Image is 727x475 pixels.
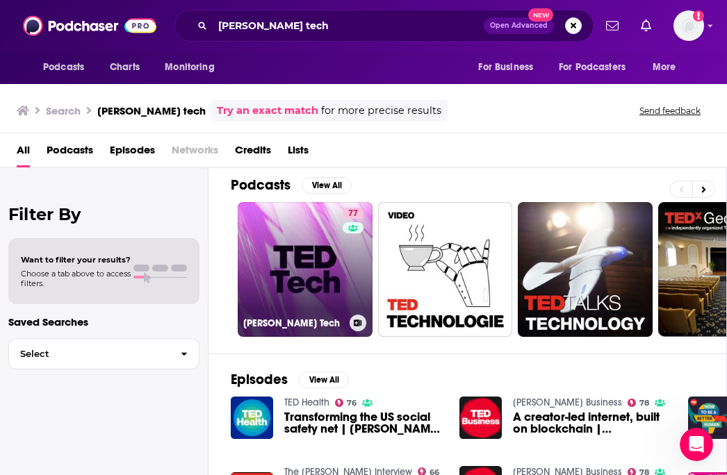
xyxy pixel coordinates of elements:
img: A creator-led internet, built on blockchain | Adam Mosseri | TED Tech [459,397,502,439]
span: New [528,8,553,22]
button: open menu [643,54,694,81]
span: More [653,58,676,77]
button: View All [299,372,349,388]
a: TED Health [284,397,329,408]
a: Transforming the US social safety net | Amanda Renteria | TED Tech [284,411,443,435]
img: User Profile [673,10,704,41]
h2: Podcasts [231,176,291,194]
button: Send feedback [635,105,705,117]
h3: Search [46,104,81,117]
a: Show notifications dropdown [601,14,624,37]
span: Select [9,349,170,358]
span: Transforming the US social safety net | [PERSON_NAME] | [PERSON_NAME] Tech [284,411,443,435]
button: open menu [33,54,102,81]
span: Logged in as gabriellaippaso [673,10,704,41]
h3: [PERSON_NAME] Tech [243,317,344,329]
h3: [PERSON_NAME] tech [97,104,206,117]
a: PodcastsView All [231,176,352,194]
a: Credits [235,139,271,167]
span: 77 [348,207,358,221]
a: Try an exact match [217,103,318,119]
h2: Filter By [8,204,199,224]
button: open menu [155,54,232,81]
span: for more precise results [321,103,441,119]
span: Want to filter your results? [21,255,131,265]
a: 78 [628,399,650,407]
span: Monitoring [165,58,214,77]
span: Podcasts [43,58,84,77]
a: Charts [101,54,148,81]
span: 76 [347,400,357,406]
a: 77 [343,208,363,219]
span: Open Advanced [490,22,548,29]
a: TED Business [513,397,622,408]
button: View All [302,177,352,194]
span: 78 [639,400,649,406]
a: Lists [288,139,309,167]
span: A creator-led internet, built on blockchain | [PERSON_NAME] | [PERSON_NAME] Tech [513,411,671,435]
span: Networks [172,139,218,167]
div: Search podcasts, credits, & more... [174,10,594,42]
span: Choose a tab above to access filters. [21,269,131,288]
button: open menu [550,54,646,81]
img: Podchaser - Follow, Share and Rate Podcasts [23,12,156,39]
button: open menu [468,54,550,81]
a: 77[PERSON_NAME] Tech [238,202,373,337]
a: A creator-led internet, built on blockchain | Adam Mosseri | TED Tech [513,411,671,435]
iframe: Intercom live chat [680,428,713,461]
a: Show notifications dropdown [635,14,657,37]
a: EpisodesView All [231,371,349,388]
button: Open AdvancedNew [484,17,554,34]
span: Charts [110,58,140,77]
span: For Podcasters [559,58,626,77]
span: For Business [478,58,533,77]
input: Search podcasts, credits, & more... [213,15,484,37]
a: 76 [335,399,357,407]
h2: Episodes [231,371,288,388]
a: All [17,139,30,167]
p: Saved Searches [8,315,199,328]
a: Podcasts [47,139,93,167]
button: Select [8,338,199,369]
svg: Add a profile image [693,10,704,22]
a: Episodes [110,139,155,167]
button: Show profile menu [673,10,704,41]
img: Transforming the US social safety net | Amanda Renteria | TED Tech [231,397,273,439]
